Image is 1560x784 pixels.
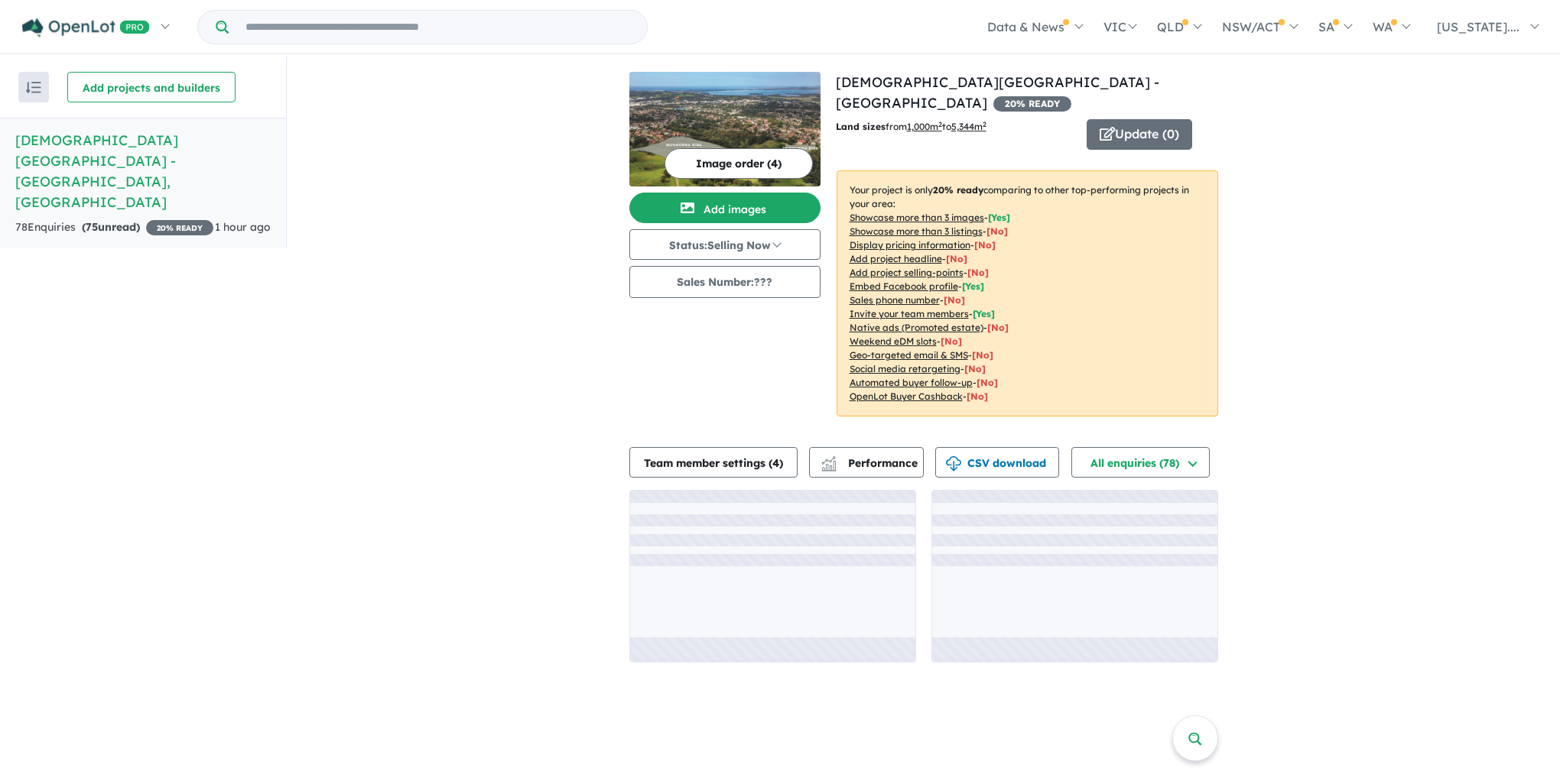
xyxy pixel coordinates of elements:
button: Add images [629,193,821,223]
u: Display pricing information [850,239,970,251]
u: Social media retargeting [850,363,960,374]
u: Geo-targeted email & SMS [850,349,968,361]
strong: ( unread) [82,220,140,234]
u: Embed Facebook profile [850,280,958,292]
span: [No] [987,322,1009,333]
span: 20 % READY [146,220,213,235]
u: Weekend eDM slots [850,335,937,347]
span: Performance [824,456,918,470]
u: Add project selling-points [850,267,964,278]
img: Mungurra Rise Estate - Cordeaux Heights [629,72,821,186]
button: Performance [809,447,924,478]
u: OpenLot Buyer Cashback [850,390,963,402]
span: [ No ] [946,253,967,264]
u: Sales phone number [850,294,940,306]
b: 20 % ready [933,184,983,196]
button: All enquiries (78) [1071,447,1210,478]
span: 75 [86,220,98,234]
u: Automated buyer follow-up [850,377,973,388]
img: bar-chart.svg [821,461,837,471]
u: 1,000 m [907,121,942,132]
u: Showcase more than 3 images [850,212,984,223]
u: Invite your team members [850,308,969,319]
img: line-chart.svg [821,456,835,465]
input: Try estate name, suburb, builder or developer [232,11,644,44]
span: [US_STATE].... [1437,19,1519,34]
b: Land sizes [836,121,886,132]
span: [ No ] [974,239,996,251]
img: download icon [946,456,961,471]
p: from [836,119,1075,134]
span: [No] [972,349,993,361]
u: 5,344 m [951,121,986,132]
span: [No] [941,335,962,347]
u: Native ads (Promoted estate) [850,322,983,333]
span: [No] [977,377,998,388]
span: 20 % READY [993,96,1071,112]
a: [DEMOGRAPHIC_DATA][GEOGRAPHIC_DATA] - [GEOGRAPHIC_DATA] [836,73,1159,112]
span: 4 [772,456,779,470]
span: [ Yes ] [988,212,1010,223]
span: [ No ] [944,294,965,306]
img: Openlot PRO Logo White [22,18,150,37]
u: Add project headline [850,253,942,264]
button: Sales Number:??? [629,266,821,298]
button: CSV download [935,447,1059,478]
button: Status:Selling Now [629,229,821,260]
span: [ No ] [986,225,1008,237]
button: Image order (4) [665,148,813,179]
sup: 2 [983,120,986,128]
u: Showcase more than 3 listings [850,225,983,237]
button: Team member settings (4) [629,447,798,478]
h5: [DEMOGRAPHIC_DATA][GEOGRAPHIC_DATA] - [GEOGRAPHIC_DATA] , [GEOGRAPHIC_DATA] [15,130,271,212]
span: to [942,121,986,132]
button: Add projects and builders [67,72,236,102]
span: [ Yes ] [973,308,995,319]
p: Your project is only comparing to other top-performing projects in your area: - - - - - - - - - -... [837,170,1218,416]
span: [No] [964,363,986,374]
button: Update (0) [1087,119,1192,150]
div: 78 Enquir ies [15,219,213,237]
span: [ No ] [967,267,989,278]
sup: 2 [938,120,942,128]
span: [No] [967,390,988,402]
span: [ Yes ] [962,280,984,292]
span: 1 hour ago [215,220,271,234]
img: sort.svg [26,82,41,93]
